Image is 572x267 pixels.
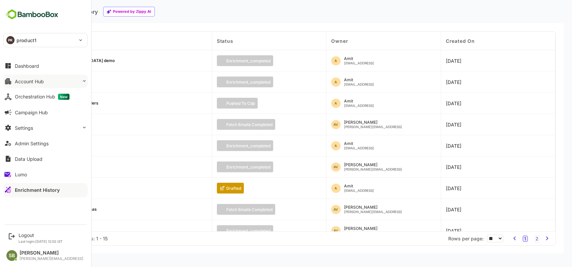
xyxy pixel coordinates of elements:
[15,141,49,146] div: Admin Settings
[331,205,341,214] div: AV
[3,59,88,72] button: Dashboard
[331,56,374,65] div: Amit
[15,94,69,100] div: Orchestration Hub
[3,152,88,166] button: Data Upload
[3,106,88,119] button: Campaign Hub
[331,162,402,172] div: Akshat Verma
[20,257,83,261] div: [PERSON_NAME][EMAIL_ADDRESS]
[344,168,402,171] div: [PERSON_NAME][EMAIL_ADDRESS]
[6,36,15,44] div: PR
[344,184,374,188] div: Amit
[331,78,341,87] div: A
[331,226,402,235] div: Akshat Verma
[331,99,341,108] div: A
[3,121,88,135] button: Settings
[523,236,528,242] button: 1
[344,227,402,231] div: [PERSON_NAME]
[331,38,348,44] span: Owner
[331,226,341,235] div: AV
[331,184,374,193] div: Amit
[15,125,33,131] div: Settings
[3,183,88,197] button: Enrichment History
[344,205,402,209] div: [PERSON_NAME]
[344,210,402,213] div: [PERSON_NAME][EMAIL_ADDRESS]
[331,162,341,172] div: AV
[19,239,63,243] p: Last login: [DATE] 12:02 IST
[331,78,374,87] div: Amit
[344,57,374,61] div: Amit
[226,80,270,85] p: enrichment_completed
[226,58,270,63] p: enrichment_completed
[19,232,63,238] div: Logout
[226,165,270,170] p: enrichment_completed
[446,38,475,44] span: Created On
[344,189,374,192] div: [EMAIL_ADDRESS]
[3,75,88,88] button: Account Hub
[226,228,270,233] p: enrichment_completed
[331,99,374,108] div: Amit
[446,122,461,127] span: 2025-10-10
[226,143,270,148] p: enrichment_completed
[226,186,241,191] p: drafted
[331,120,341,129] div: AV
[446,100,461,106] span: 2025-10-10
[15,172,27,177] div: Lumo
[446,185,461,191] span: 2025-10-10
[226,101,255,106] p: pushed to cdp
[448,236,484,241] span: Rows per page:
[226,207,273,212] p: fetch emails completed
[344,78,374,82] div: Amit
[535,235,539,243] button: 2
[446,164,461,170] span: 2025-10-10
[3,8,60,21] img: BambooboxFullLogoMark.5f36c76dfaba33ec1ec1367b70bb1252.svg
[331,56,341,65] div: A
[331,184,341,193] div: A
[3,137,88,150] button: Admin Settings
[6,250,17,261] div: SB
[15,79,44,84] div: Account Hub
[446,143,461,149] span: 2025-10-10
[344,125,402,128] div: [PERSON_NAME][EMAIL_ADDRESS]
[446,79,461,85] span: 2025-10-10
[15,156,42,162] div: Data Upload
[344,120,402,124] div: [PERSON_NAME]
[446,228,461,234] span: 2025-10-10
[15,110,48,115] div: Campaign Hub
[331,205,402,214] div: Akshat Verma
[3,90,88,103] button: Orchestration HubNew
[15,187,60,193] div: Enrichment History
[446,207,461,212] span: 2025-10-10
[226,122,273,127] p: fetch emails completed
[20,250,83,256] div: [PERSON_NAME]
[15,63,39,69] div: Dashboard
[113,10,151,13] div: Powered by Zippy AI
[217,38,233,44] span: Status
[344,104,374,107] div: [EMAIL_ADDRESS]
[344,83,374,86] div: [EMAIL_ADDRESS]
[344,99,374,103] div: Amit
[3,168,88,181] button: Lumo
[344,61,374,65] div: [EMAIL_ADDRESS]
[331,141,374,150] div: Amit
[344,163,402,167] div: [PERSON_NAME]
[4,33,87,47] div: PRproduct1
[344,142,374,146] div: Amit
[344,146,374,150] div: [EMAIL_ADDRESS]
[17,37,36,44] p: product1
[331,141,341,150] div: A
[331,120,402,129] div: Akshat Verma
[446,58,461,64] span: 2025-10-10
[58,94,69,100] span: New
